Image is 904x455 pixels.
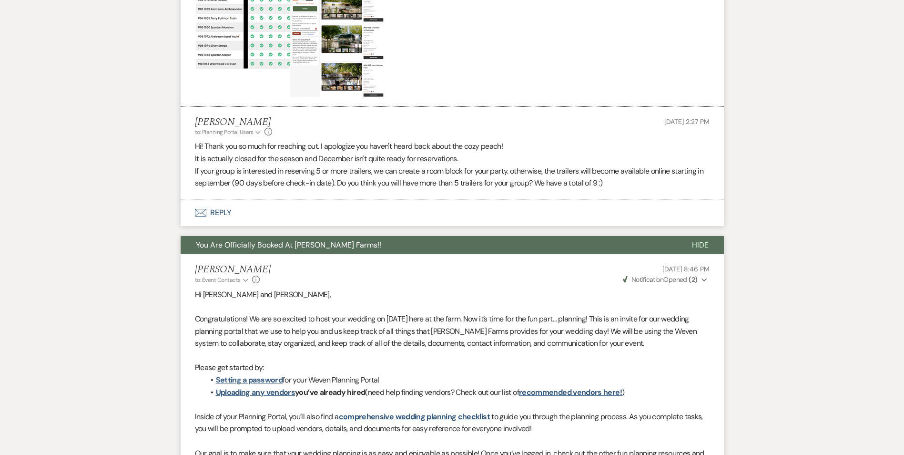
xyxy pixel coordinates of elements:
[664,117,709,126] span: [DATE] 2:27 PM
[623,275,698,284] span: Opened
[396,412,490,422] a: wedding planning checklist
[631,275,663,284] span: Notification
[196,240,381,250] span: You Are Officially Booked At [PERSON_NAME] Farms!!
[195,276,241,284] span: to: Event Contacts
[216,375,283,385] a: Setting a password
[195,165,710,189] p: If your group is interested in reserving 5 or more trailers, we can create a room block for your ...
[621,275,710,285] button: NotificationOpened (2)
[195,362,710,374] p: Please get started by:
[195,128,254,136] span: to: Planning Portal Users
[519,387,622,397] a: recommended vendors here!
[216,387,295,397] a: Uploading any vendors
[195,116,273,128] h5: [PERSON_NAME]
[195,289,710,301] p: Hi [PERSON_NAME] and [PERSON_NAME],
[662,265,709,273] span: [DATE] 8:46 PM
[181,236,677,254] button: You Are Officially Booked At [PERSON_NAME] Farms!!
[195,264,271,276] h5: [PERSON_NAME]
[195,313,710,350] p: Congratulations! We are so excited to host your wedding on [DATE] here at the farm. Now it’s time...
[195,128,263,136] button: to: Planning Portal Users
[216,387,366,397] strong: you’ve already hired
[339,412,394,422] a: comprehensive
[689,275,697,284] strong: ( 2 )
[677,236,724,254] button: Hide
[204,374,710,386] li: for your Weven Planning Portal
[195,411,710,435] p: Inside of your Planning Portal, you’ll also find a to guide you through the planning process. As ...
[204,386,710,399] li: (need help finding vendors? Check out our list of )
[195,153,710,165] p: It is actually closed for the season and December isn't quite ready for reservations.
[195,140,710,153] p: Hi! Thank you so much for reaching out. I apologize you haven't heard back about the cozy peach!
[181,199,724,226] button: Reply
[195,276,250,284] button: to: Event Contacts
[692,240,709,250] span: Hide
